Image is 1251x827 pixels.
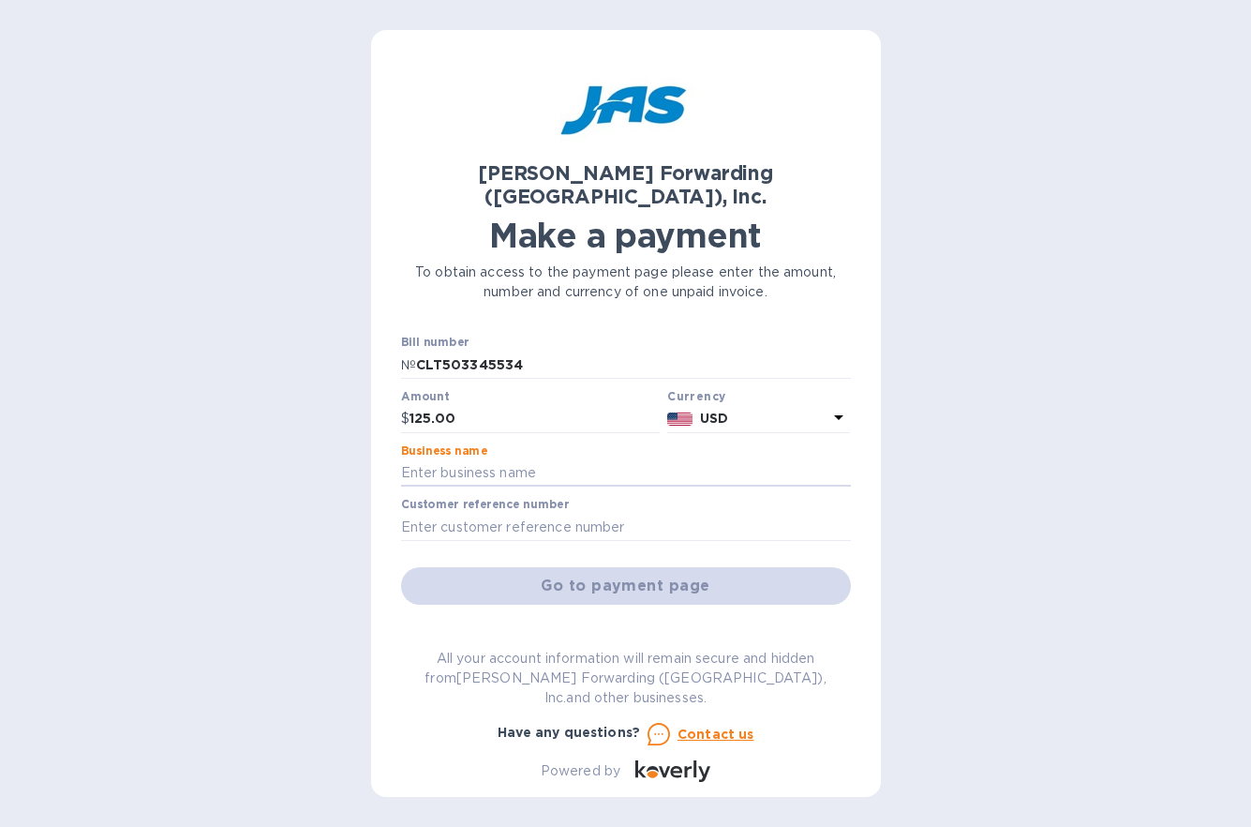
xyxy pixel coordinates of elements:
[478,161,773,208] b: [PERSON_NAME] Forwarding ([GEOGRAPHIC_DATA]), Inc.
[498,725,641,740] b: Have any questions?
[401,513,851,541] input: Enter customer reference number
[401,216,851,255] h1: Make a payment
[401,338,469,349] label: Bill number
[401,500,569,511] label: Customer reference number
[678,727,754,742] u: Contact us
[401,445,487,457] label: Business name
[416,351,851,379] input: Enter bill number
[541,761,620,781] p: Powered by
[401,355,416,375] p: №
[401,409,410,429] p: $
[700,411,728,426] b: USD
[401,459,851,488] input: Enter business name
[667,413,693,426] img: USD
[667,389,725,403] b: Currency
[401,391,449,402] label: Amount
[401,649,851,708] p: All your account information will remain secure and hidden from [PERSON_NAME] Forwarding ([GEOGRA...
[410,405,661,433] input: 0.00
[401,263,851,302] p: To obtain access to the payment page please enter the amount, number and currency of one unpaid i...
